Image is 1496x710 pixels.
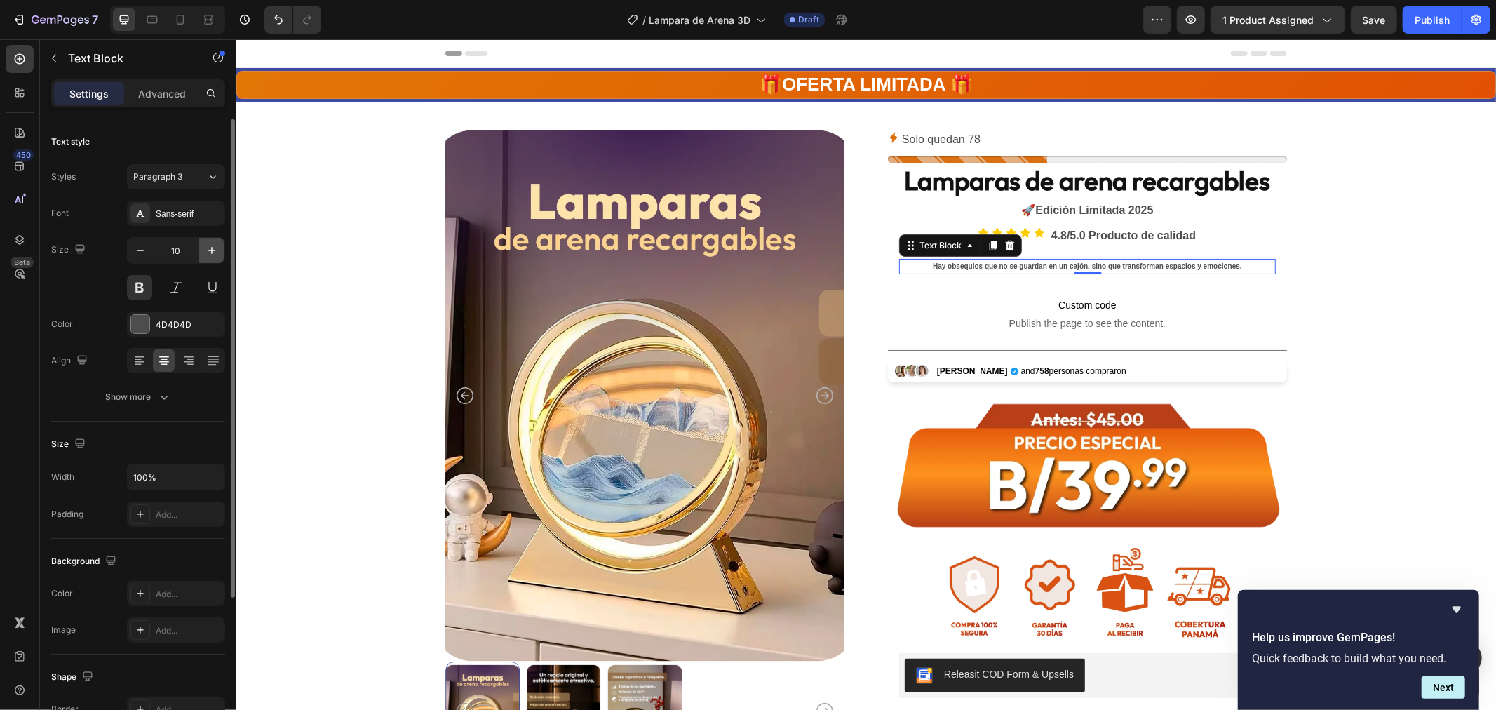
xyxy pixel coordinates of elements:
button: Carousel Next Arrow [580,348,597,365]
div: Beta [11,257,34,268]
p: Hay obsequios que no se guardan en un cajón, sino que transforman espacios y emociones. [664,221,1038,234]
p: 4.8/5.0 Producto de calidad [815,187,959,207]
button: 7 [6,6,105,34]
span: Lampara de Arena 3D [649,13,750,27]
div: Color [51,587,73,600]
div: Undo/Redo [264,6,321,34]
div: Background [51,552,119,571]
div: Add... [156,624,222,637]
div: Size [51,241,88,260]
div: Text Block [680,200,728,213]
p: 7 [92,11,98,28]
p: Solo quedan 78 [666,91,744,111]
span: Draft [798,13,819,26]
h2: Help us improve GemPages! [1252,629,1465,646]
span: / [642,13,646,27]
div: Shape [51,668,96,687]
img: gempages_584354690163016458-6d3348f1-9908-4047-928c-0f8efd3a6f70.gif [701,507,1002,603]
div: 450 [13,149,34,161]
img: Precio Carrito Control [652,343,1051,496]
div: 4D4D4D [156,319,222,331]
span: Custom code [652,257,1051,274]
div: Padding [51,508,83,521]
button: 1 product assigned [1211,6,1345,34]
div: Size [51,435,88,454]
strong: 758 [799,327,813,337]
button: Publish [1403,6,1462,34]
p: Quick feedback to build what you need. [1252,652,1465,665]
span: Publish the page to see the content. [652,277,1051,291]
span: 1 product assigned [1222,13,1314,27]
img: Customer 1 [657,324,673,340]
iframe: Design area [236,39,1496,710]
button: Paragraph 3 [127,164,225,189]
div: Align [51,351,90,370]
button: Next question [1422,676,1465,699]
div: Font [51,207,69,220]
img: Customer 2 [668,324,683,340]
h1: Lamparas de arena recargables [652,123,1051,160]
p: Text Block [68,50,187,67]
button: Hide survey [1448,601,1465,618]
div: Color [51,318,73,330]
div: Image [51,624,76,636]
img: verified badge [774,328,783,337]
input: Auto [128,464,224,490]
p: Advanced [138,86,186,101]
div: Add... [156,509,222,521]
span: Paragraph 3 [133,170,182,183]
button: Save [1351,6,1397,34]
img: Customer 3 [678,324,694,340]
button: Show more [51,384,225,410]
div: Rich Text Editor. Editing area: main [663,220,1039,235]
span: Save [1363,14,1386,26]
div: Styles [51,170,76,183]
div: Text style [51,135,90,148]
div: Publish [1415,13,1450,27]
div: Show more [106,390,171,404]
strong: Edición Limitada 2025 [799,165,917,177]
div: Width [51,471,74,483]
div: Sans-serif [156,208,222,220]
p: Settings [69,86,109,101]
div: Add... [156,588,222,601]
p: 🚀 [653,161,1049,182]
div: Help us improve GemPages! [1252,601,1465,699]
